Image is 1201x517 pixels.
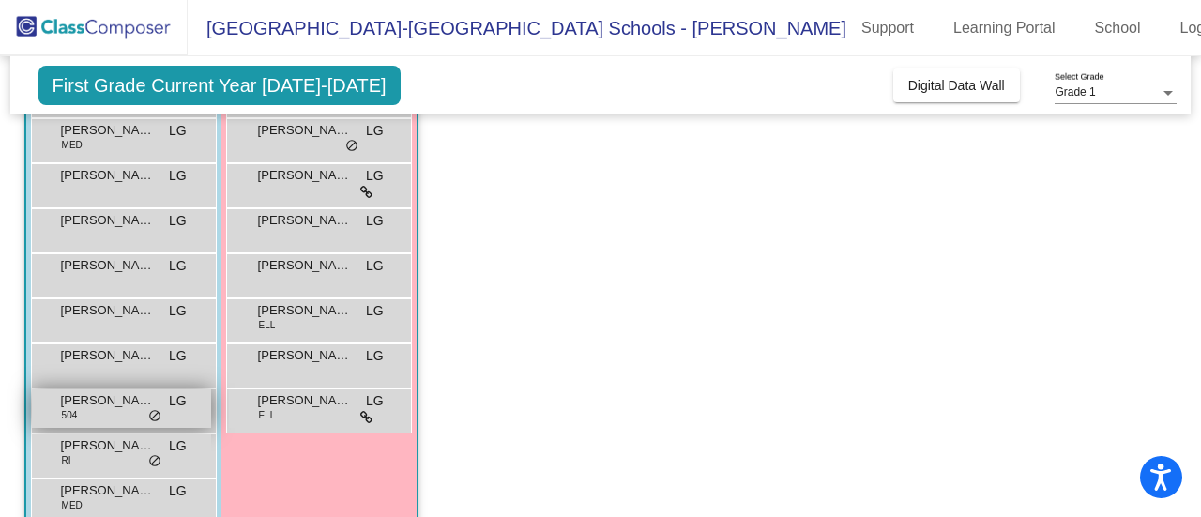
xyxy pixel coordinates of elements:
span: ELL [259,408,276,422]
span: LG [169,436,187,456]
span: RI [62,453,71,467]
span: LG [169,346,187,366]
a: Support [846,13,929,43]
span: [PERSON_NAME] [258,211,352,230]
span: LG [169,301,187,321]
span: [PERSON_NAME] [258,391,352,410]
span: [PERSON_NAME] [258,301,352,320]
span: LG [366,256,384,276]
span: Digital Data Wall [908,78,1005,93]
span: LG [366,166,384,186]
span: LG [169,481,187,501]
span: [PERSON_NAME] [61,166,155,185]
span: LG [366,391,384,411]
span: LG [366,346,384,366]
span: [PERSON_NAME] [258,121,352,140]
span: ELL [259,318,276,332]
span: LG [169,256,187,276]
span: LG [366,301,384,321]
span: [PERSON_NAME] [61,211,155,230]
span: First Grade Current Year [DATE]-[DATE] [38,66,401,105]
span: do_not_disturb_alt [345,139,358,154]
span: [PERSON_NAME] [61,346,155,365]
span: [GEOGRAPHIC_DATA]-[GEOGRAPHIC_DATA] Schools - [PERSON_NAME] [188,13,846,43]
span: 504 [62,408,78,422]
span: LG [169,211,187,231]
span: [PERSON_NAME] [61,391,155,410]
span: [PERSON_NAME] [61,256,155,275]
span: LG [169,166,187,186]
span: MED [62,138,83,152]
span: [PERSON_NAME] [61,481,155,500]
span: LG [366,121,384,141]
span: LG [169,121,187,141]
span: [PERSON_NAME] [258,346,352,365]
span: do_not_disturb_alt [148,409,161,424]
a: Learning Portal [938,13,1071,43]
span: [PERSON_NAME] [61,436,155,455]
span: [PERSON_NAME] [258,256,352,275]
span: do_not_disturb_alt [148,454,161,469]
span: [PERSON_NAME] [61,121,155,140]
span: [PERSON_NAME] [61,301,155,320]
span: Grade 1 [1055,85,1095,99]
span: MED [62,498,83,512]
span: [PERSON_NAME] [258,166,352,185]
a: School [1080,13,1156,43]
button: Digital Data Wall [893,68,1020,102]
span: LG [169,391,187,411]
span: LG [366,211,384,231]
